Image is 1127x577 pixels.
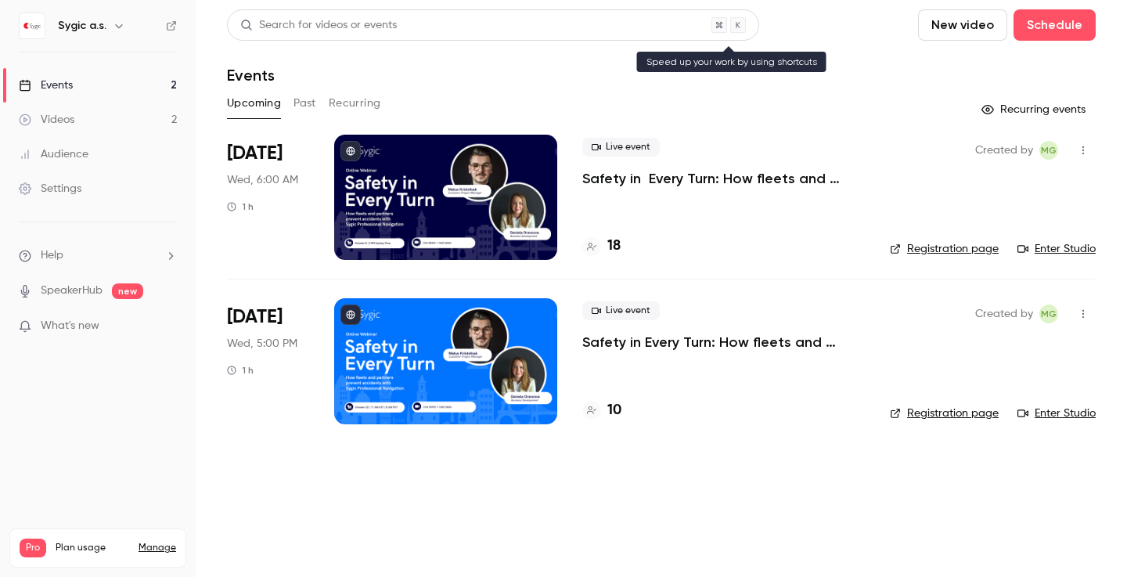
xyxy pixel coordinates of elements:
button: Upcoming [227,91,281,116]
span: Live event [582,301,660,320]
div: 1 h [227,364,254,377]
iframe: Noticeable Trigger [158,319,177,334]
a: 10 [582,400,621,421]
span: Plan usage [56,542,129,554]
div: Settings [19,181,81,197]
a: Registration page [890,406,999,421]
div: Audience [19,146,88,162]
span: Wed, 6:00 AM [227,172,298,188]
h4: 18 [607,236,621,257]
div: Videos [19,112,74,128]
span: Help [41,247,63,264]
a: Enter Studio [1017,241,1096,257]
span: Michaela Gálfiová [1039,141,1058,160]
span: MG [1041,305,1057,323]
button: Recurring [329,91,381,116]
span: [DATE] [227,141,283,166]
span: Created by [975,141,1033,160]
div: Oct 22 Wed, 11:00 AM (America/New York) [227,298,309,424]
h4: 10 [607,400,621,421]
a: Safety in Every Turn: How fleets and partners prevent accidents with Sygic Professional Navigation [582,333,865,352]
a: SpeakerHub [41,283,103,299]
div: 1 h [227,200,254,213]
button: Recurring events [974,97,1096,122]
h6: Sygic a.s. [58,18,106,34]
a: Manage [139,542,176,554]
a: Enter Studio [1017,406,1096,421]
button: Schedule [1014,9,1096,41]
div: Search for videos or events [240,17,397,34]
span: Wed, 5:00 PM [227,336,297,352]
a: Safety in Every Turn: How fleets and partners prevent accidents with Sygic Professional Navigation [582,169,865,188]
span: [DATE] [227,305,283,330]
span: Pro [20,539,46,557]
span: MG [1041,141,1057,160]
span: Live event [582,138,660,157]
div: Events [19,78,73,93]
span: new [112,283,143,299]
button: Past [293,91,316,116]
a: 18 [582,236,621,257]
span: Michaela Gálfiová [1039,305,1058,323]
button: New video [918,9,1007,41]
span: Created by [975,305,1033,323]
div: Oct 8 Wed, 3:00 PM (Australia/Sydney) [227,135,309,260]
h1: Events [227,66,275,85]
a: Registration page [890,241,999,257]
span: What's new [41,318,99,334]
li: help-dropdown-opener [19,247,177,264]
img: Sygic a.s. [20,13,45,38]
